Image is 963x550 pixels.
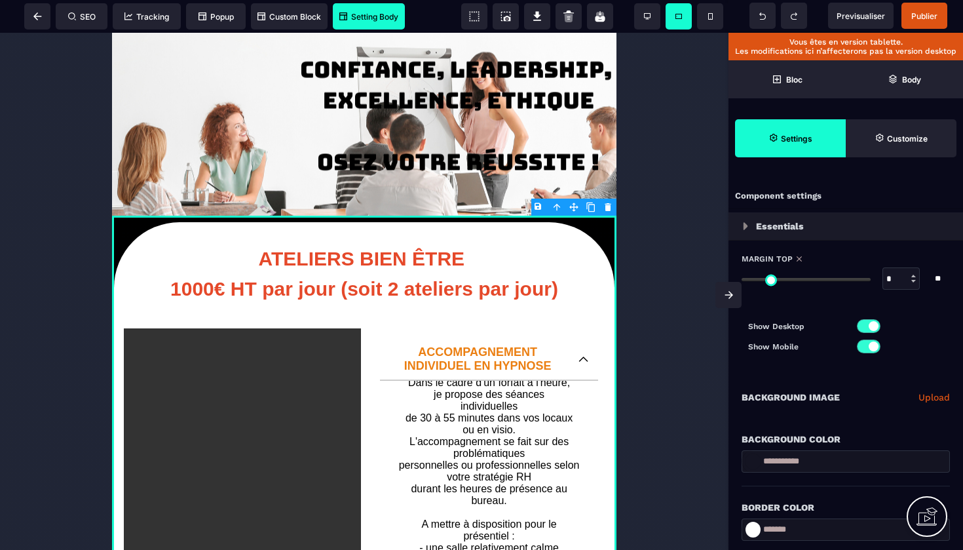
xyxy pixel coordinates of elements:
strong: Customize [887,134,928,144]
p: Vous êtes en version tablette. [735,37,956,47]
p: ACCOMPAGNEMENT INDIVIDUEL EN HYPNOSE [278,313,453,340]
span: SEO [68,12,96,22]
span: Previsualiser [837,11,885,21]
span: Preview [828,3,894,29]
p: Essentials [756,218,804,234]
img: loading [743,222,748,230]
a: Upload [918,389,950,405]
div: Component settings [728,184,963,209]
span: Screenshot [493,3,519,29]
span: Open Style Manager [846,119,956,157]
span: Setting Body [339,12,398,22]
strong: Settings [781,134,812,144]
b: ATELIERS BIEN ÊTRE 1000€ HT par jour (soit 2 ateliers par jour) [58,215,446,267]
span: View components [461,3,487,29]
div: Border Color [742,500,950,515]
span: Margin Top [742,254,793,264]
p: Les modifications ici n’affecterons pas la version desktop [735,47,956,56]
span: Custom Block [257,12,321,22]
span: Settings [735,119,846,157]
p: Background Image [742,389,840,405]
p: Show Desktop [748,320,846,333]
span: Tracking [124,12,169,22]
span: Open Layer Manager [846,60,963,98]
p: Show Mobile [748,340,846,353]
div: Background Color [742,431,950,447]
strong: Bloc [786,75,802,85]
strong: Body [902,75,921,85]
span: Publier [911,11,937,21]
span: Open Blocks [728,60,846,98]
span: Popup [198,12,234,22]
